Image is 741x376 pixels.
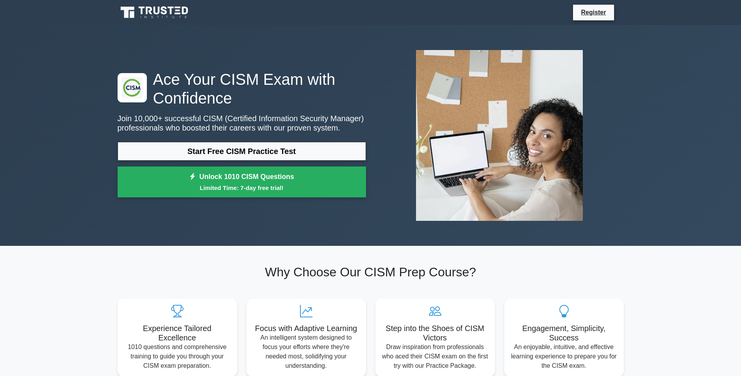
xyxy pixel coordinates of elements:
[118,142,366,161] a: Start Free CISM Practice Test
[124,324,231,342] h5: Experience Tailored Excellence
[118,265,624,279] h2: Why Choose Our CISM Prep Course?
[253,324,360,333] h5: Focus with Adaptive Learning
[253,333,360,371] p: An intelligent system designed to focus your efforts where they're needed most, solidifying your ...
[382,342,489,371] p: Draw inspiration from professionals who aced their CISM exam on the first try with our Practice P...
[576,7,611,17] a: Register
[511,324,618,342] h5: Engagement, Simplicity, Success
[511,342,618,371] p: An enjoyable, intuitive, and effective learning experience to prepare you for the CISM exam.
[382,324,489,342] h5: Step into the Shoes of CISM Victors
[118,114,366,132] p: Join 10,000+ successful CISM (Certified Information Security Manager) professionals who boosted t...
[124,342,231,371] p: 1010 questions and comprehensive training to guide you through your CISM exam preparation.
[118,167,366,198] a: Unlock 1010 CISM QuestionsLimited Time: 7-day free trial!
[118,70,366,107] h1: Ace Your CISM Exam with Confidence
[127,183,356,192] small: Limited Time: 7-day free trial!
